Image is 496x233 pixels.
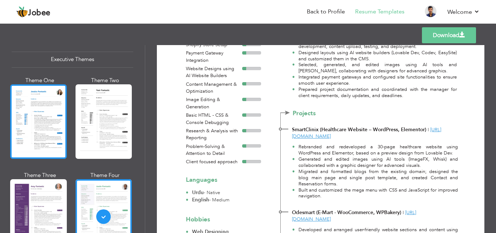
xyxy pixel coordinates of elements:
[447,8,480,16] a: Welcome
[12,172,68,179] div: Theme Three
[292,156,458,169] li: Generated and edited images using AI tools (ImageFX, Whisk) and collaborated with a graphic desig...
[355,8,404,16] a: Resume Templates
[186,96,242,111] div: Image Editing & Generation
[192,189,204,196] span: Urdu
[422,27,476,43] a: Download
[12,77,68,84] div: Theme One
[77,172,134,179] div: Theme Four
[292,62,456,74] li: Selected, generated, and edited images using AI tools and [PERSON_NAME], collaborating with desig...
[292,144,458,156] li: Rebranded and redeveloped a 30-page healthcare website using WordPress and Elementor, based on a ...
[425,5,436,17] img: Profile Img
[186,81,242,95] div: Content Management & Optimization
[186,50,242,64] div: Payment Gateway Integration
[192,196,209,203] span: English
[307,8,345,16] a: Back to Profile
[186,216,261,223] h3: Hobbies
[186,41,242,49] div: Shopify Store Setup
[16,6,50,18] a: Jobee
[292,50,456,62] li: Designed layouts using AI website builders (Lovable Dev, Codev, EasySite) and customized them in ...
[77,77,134,84] div: Theme Two
[186,177,261,184] h3: Languages
[428,126,429,133] span: |
[12,52,133,67] div: Executive Themes
[292,209,416,223] a: [URL][DOMAIN_NAME]
[186,143,242,157] div: Problem-Solving & Attention to Detail
[292,126,426,133] span: SmartClinix (Healthcare Website – WordPress, Elementor)
[292,187,458,200] li: Built and customized the mega menu with CSS and JavaScript for improved navigation.
[28,9,50,17] span: Jobee
[186,65,242,80] div: Website Designs using AI Website Builders
[16,6,28,18] img: jobee.io
[186,158,242,166] div: Client focused approach
[186,196,229,204] li: - Medium
[186,189,229,197] li: - Native
[292,209,401,216] span: Odesmart (E-Mart - WooCommerce, WPBakery)
[292,126,441,140] a: [URL][DOMAIN_NAME]
[186,128,242,142] div: Research & Analysis with Reporting
[292,87,456,99] li: Prepared project documentation and coordinated with the manager for client requirements, daily up...
[186,112,242,126] div: Basic HTML - CSS & Console Debugging
[293,110,354,117] span: Projects
[292,74,456,87] li: Integrated payment gateways and configured site functionalities to ensure smooth user experience.
[292,169,458,187] li: Migrated and formatted blogs from the existing domain; designed the blog main page and single pos...
[403,209,404,216] span: |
